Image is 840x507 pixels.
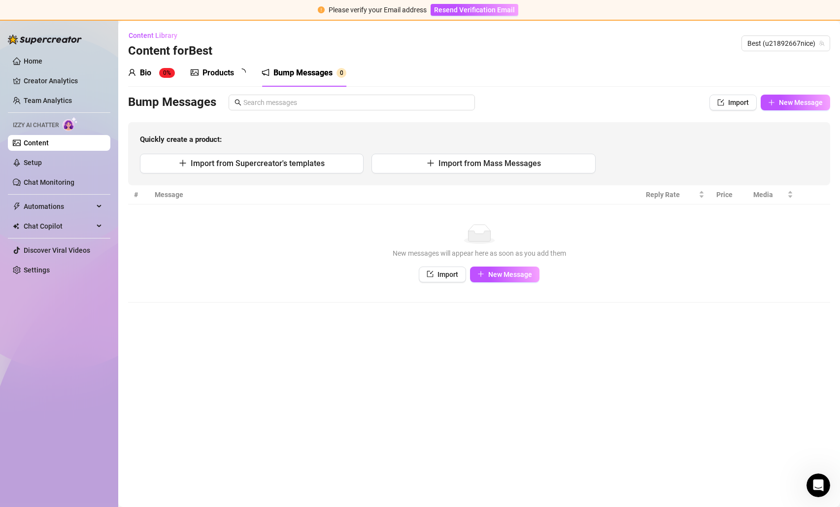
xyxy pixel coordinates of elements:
a: Content [24,139,49,147]
span: import [717,99,724,106]
th: Media [747,185,799,204]
input: Search messages [243,97,469,108]
h3: Bump Messages [128,95,216,110]
sup: 0% [159,68,175,78]
th: # [128,185,149,204]
a: Discover Viral Videos [24,246,90,254]
a: Settings [24,266,50,274]
strong: Quickly create a product: [140,135,222,144]
button: New Message [761,95,830,110]
img: logo-BBDzfeDw.svg [8,34,82,44]
span: Automations [24,199,94,214]
span: Chat Copilot [24,218,94,234]
span: import [427,270,434,277]
button: Resend Verification Email [431,4,518,16]
th: Message [149,185,640,204]
span: loading [236,67,247,78]
sup: 0 [336,68,346,78]
button: Import [709,95,757,110]
img: Chat Copilot [13,223,19,230]
span: exclamation-circle [318,6,325,13]
span: team [819,40,825,46]
span: Import from Mass Messages [438,159,541,168]
span: Import from Supercreator's templates [191,159,325,168]
span: plus [477,270,484,277]
iframe: Intercom live chat [806,473,830,497]
span: Import [437,270,458,278]
div: Bio [140,67,151,79]
span: thunderbolt [13,203,21,210]
span: search [235,99,241,106]
button: New Message [470,267,539,282]
span: Content Library [129,32,177,39]
th: Reply Rate [640,185,710,204]
h3: Content for Best [128,43,212,59]
span: Best (u21892667nice) [747,36,824,51]
img: AI Chatter [63,117,78,131]
span: notification [262,68,269,76]
a: Home [24,57,42,65]
div: Bump Messages [273,67,333,79]
span: picture [191,68,199,76]
span: plus [179,159,187,167]
a: Setup [24,159,42,167]
button: Import [419,267,466,282]
div: Please verify your Email address [329,4,427,15]
span: user [128,68,136,76]
div: New messages will appear here as soon as you add them [138,248,820,259]
button: Import from Supercreator's templates [140,154,364,173]
span: Resend Verification Email [434,6,515,14]
span: Izzy AI Chatter [13,121,59,130]
span: New Message [779,99,823,106]
span: plus [427,159,435,167]
span: Media [753,189,785,200]
span: Reply Rate [646,189,697,200]
a: Team Analytics [24,97,72,104]
div: Products [202,67,234,79]
button: Content Library [128,28,185,43]
span: Import [728,99,749,106]
th: Price [710,185,747,204]
a: Chat Monitoring [24,178,74,186]
span: New Message [488,270,532,278]
span: plus [768,99,775,106]
a: Creator Analytics [24,73,102,89]
button: Import from Mass Messages [371,154,595,173]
